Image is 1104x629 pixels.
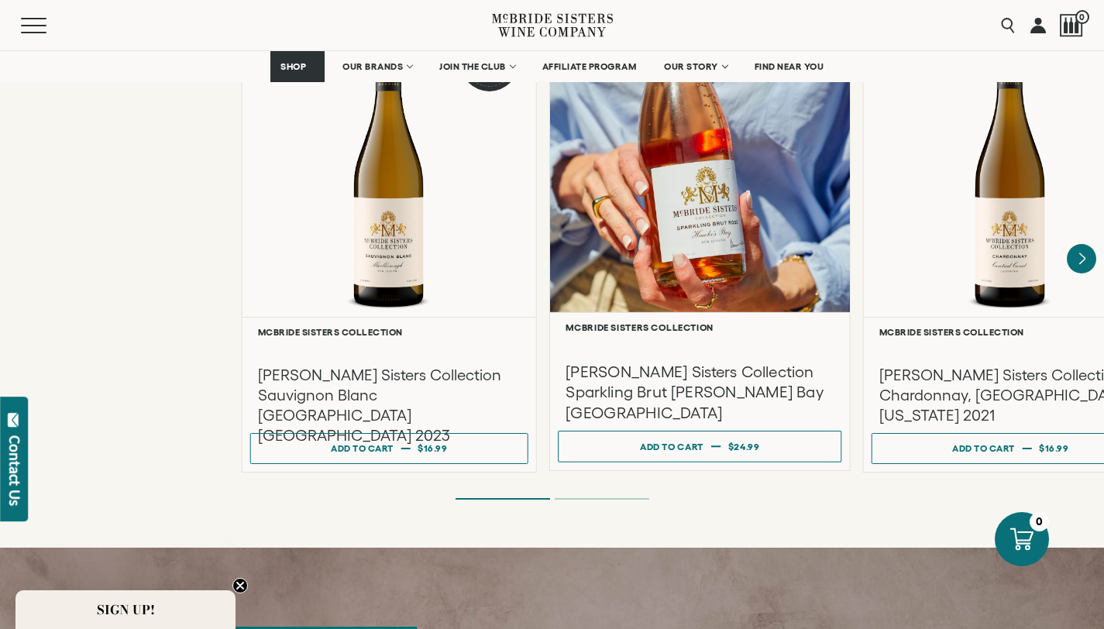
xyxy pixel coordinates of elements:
[555,498,649,500] li: Page dot 2
[1067,244,1096,273] button: Next
[418,443,447,453] span: $16.99
[258,365,521,445] h3: [PERSON_NAME] Sisters Collection Sauvignon Blanc [GEOGRAPHIC_DATA] [GEOGRAPHIC_DATA] 2023
[21,18,77,33] button: Mobile Menu Trigger
[97,600,155,619] span: SIGN UP!
[532,51,647,82] a: AFFILIATE PROGRAM
[280,61,307,72] span: SHOP
[232,578,248,593] button: Close teaser
[640,435,703,458] div: Add to cart
[745,51,834,82] a: FIND NEAR YOU
[342,61,403,72] span: OUR BRANDS
[270,51,325,82] a: SHOP
[7,435,22,506] div: Contact Us
[15,590,236,629] div: SIGN UP!Close teaser
[558,431,841,462] button: Add to cart $24.99
[566,322,834,332] h6: McBride Sisters Collection
[755,61,824,72] span: FIND NEAR YOU
[1075,10,1089,24] span: 0
[566,361,834,423] h3: [PERSON_NAME] Sisters Collection Sparkling Brut [PERSON_NAME] Bay [GEOGRAPHIC_DATA]
[429,51,524,82] a: JOIN THE CLUB
[549,5,851,471] a: McBride Sisters Collection [PERSON_NAME] Sisters Collection Sparkling Brut [PERSON_NAME] Bay [GEO...
[542,61,637,72] span: AFFILIATE PROGRAM
[439,61,506,72] span: JOIN THE CLUB
[1030,512,1049,531] div: 0
[456,498,550,500] li: Page dot 1
[332,51,421,82] a: OUR BRANDS
[654,51,737,82] a: OUR STORY
[258,327,521,337] h6: McBride Sisters Collection
[1039,443,1068,453] span: $16.99
[250,433,528,464] button: Add to cart $16.99
[242,15,537,473] a: White Best Seller McBride Sisters Collection SauvignonBlanc McBride Sisters Collection [PERSON_NA...
[728,442,760,452] span: $24.99
[331,437,394,459] div: Add to cart
[664,61,718,72] span: OUR STORY
[952,437,1015,459] div: Add to cart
